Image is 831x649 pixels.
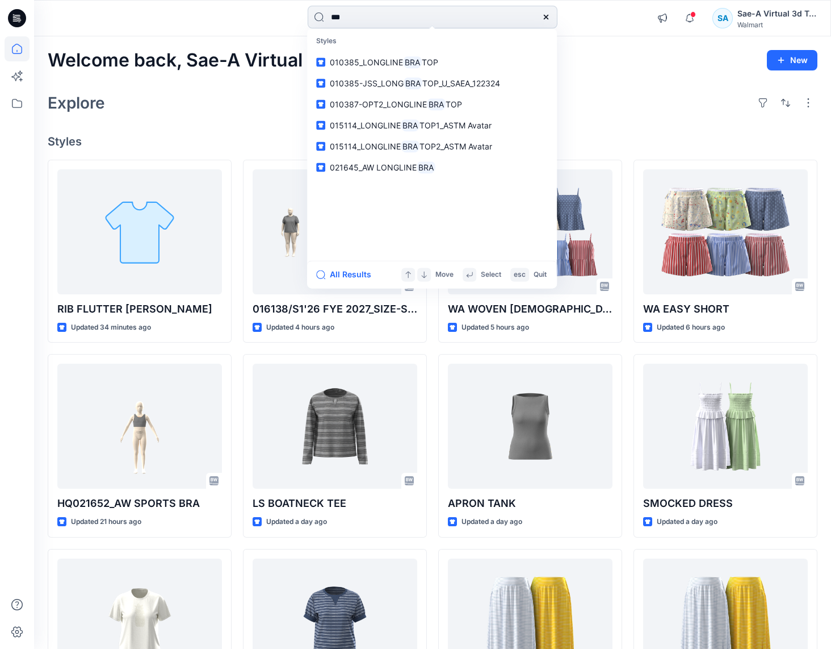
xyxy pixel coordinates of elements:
[767,50,817,70] button: New
[309,73,555,94] a: 010385-JSS_LONGBRATOP_U_SAEA_122324
[737,20,817,29] div: Walmart
[427,98,446,111] mark: BRA
[57,301,222,317] p: RIB FLUTTER [PERSON_NAME]
[266,322,334,334] p: Updated 4 hours ago
[71,322,151,334] p: Updated 34 minutes ago
[57,169,222,294] a: RIB FLUTTER HENLEY
[643,301,808,317] p: WA EASY SHORT
[514,269,526,281] p: esc
[419,120,492,130] span: TOP1_ASTM Avatar
[401,119,419,132] mark: BRA
[657,322,725,334] p: Updated 6 hours ago
[448,496,612,511] p: APRON TANK
[309,31,555,52] p: Styles
[330,99,427,109] span: 010387-OPT2_LONGLINE
[309,52,555,73] a: 010385_LONGLINEBRATOP
[71,516,141,528] p: Updated 21 hours ago
[253,169,417,294] a: 016138/S1'26 FYE 2027_SIZE-SET
[266,516,327,528] p: Updated a day ago
[481,269,501,281] p: Select
[48,94,105,112] h2: Explore
[643,364,808,489] a: SMOCKED DRESS
[309,115,555,136] a: 015114_LONGLINEBRATOP1_ASTM Avatar
[48,135,817,148] h4: Styles
[422,57,438,67] span: TOP
[330,142,401,151] span: 015114_LONGLINE
[461,322,529,334] p: Updated 5 hours ago
[712,8,733,28] div: SA
[330,57,403,67] span: 010385_LONGLINE
[253,301,417,317] p: 016138/S1'26 FYE 2027_SIZE-SET
[448,364,612,489] a: APRON TANK
[401,140,419,153] mark: BRA
[404,77,422,90] mark: BRA
[330,120,401,130] span: 015114_LONGLINE
[57,496,222,511] p: HQ021652_AW SPORTS BRA
[417,161,435,174] mark: BRA
[643,169,808,294] a: WA EASY SHORT
[330,163,417,172] span: 021645_AW LONGLINE
[309,94,555,115] a: 010387-OPT2_LONGLINEBRATOP
[448,301,612,317] p: WA WOVEN [DEMOGRAPHIC_DATA] 1
[446,99,462,109] span: TOP
[643,496,808,511] p: SMOCKED DRESS
[422,78,500,88] span: TOP_U_SAEA_122324
[48,50,303,71] h2: Welcome back, Sae-A Virtual
[435,269,454,281] p: Move
[737,7,817,20] div: Sae-A Virtual 3d Team
[657,516,717,528] p: Updated a day ago
[309,157,555,178] a: 021645_AW LONGLINEBRA
[534,269,547,281] p: Quit
[461,516,522,528] p: Updated a day ago
[330,78,404,88] span: 010385-JSS_LONG
[253,496,417,511] p: LS BOATNECK TEE
[419,142,492,151] span: TOP2_ASTM Avatar
[403,56,422,69] mark: BRA
[253,364,417,489] a: LS BOATNECK TEE
[57,364,222,489] a: HQ021652_AW SPORTS BRA
[309,136,555,157] a: 015114_LONGLINEBRATOP2_ASTM Avatar
[316,268,379,281] button: All Results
